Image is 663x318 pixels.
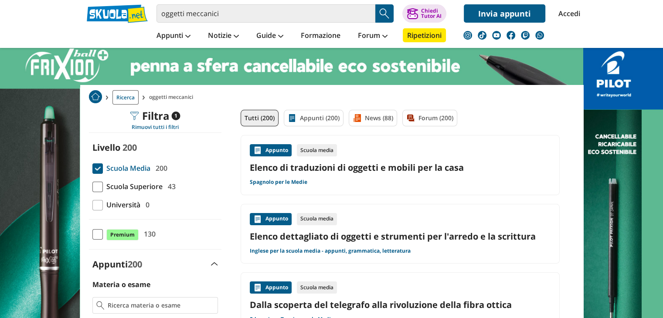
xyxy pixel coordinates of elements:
[92,280,150,289] label: Materia o esame
[112,90,139,105] a: Ricerca
[92,142,120,153] label: Livello
[171,112,180,120] span: 1
[122,142,137,153] span: 200
[108,301,214,310] input: Ricerca materia o esame
[89,124,221,131] div: Rimuovi tutti i filtri
[130,110,180,122] div: Filtra
[130,112,139,120] img: Filtra filtri mobile
[250,179,307,186] a: Spagnolo per le Medie
[402,110,457,126] a: Forum (200)
[206,28,241,44] a: Notizie
[152,162,167,174] span: 200
[464,4,545,23] a: Invia appunti
[149,90,197,105] span: oggetti meccanici
[128,258,142,270] span: 200
[288,114,296,122] img: Appunti filtro contenuto
[297,213,337,225] div: Scuola media
[250,247,411,254] a: Inglese per la scuola media - appunti, grammatica, letteratura
[463,31,472,40] img: instagram
[92,258,142,270] label: Appunti
[250,299,551,311] a: Dalla scoperta del telegrafo alla rivoluzione della fibra ottica
[521,31,530,40] img: twitch
[89,90,102,103] img: Home
[250,144,292,156] div: Appunto
[349,110,397,126] a: News (88)
[535,31,544,40] img: WhatsApp
[558,4,577,23] a: Accedi
[241,110,279,126] a: Tutti (200)
[250,162,551,173] a: Elenco di traduzioni di oggetti e mobili per la casa
[211,262,218,266] img: Apri e chiudi sezione
[492,31,501,40] img: youtube
[253,215,262,223] img: Appunti contenuto
[106,229,139,240] span: Premium
[478,31,486,40] img: tiktok
[250,281,292,294] div: Appunto
[164,181,176,192] span: 43
[103,162,150,174] span: Scuola Media
[250,213,292,225] div: Appunto
[406,114,415,122] img: Forum filtro contenuto
[378,7,391,20] img: Cerca appunti, riassunti o versioni
[507,31,515,40] img: facebook
[253,146,262,155] img: Appunti contenuto
[421,8,441,19] div: Chiedi Tutor AI
[140,228,156,240] span: 130
[403,28,446,42] a: Ripetizioni
[356,28,390,44] a: Forum
[299,28,343,44] a: Formazione
[154,28,193,44] a: Appunti
[375,4,394,23] button: Search Button
[297,144,337,156] div: Scuola media
[250,230,551,242] a: Elenco dettagliato di oggetti e strumenti per l'arredo e la scrittura
[353,114,361,122] img: News filtro contenuto
[253,283,262,292] img: Appunti contenuto
[89,90,102,105] a: Home
[254,28,286,44] a: Guide
[96,301,105,310] img: Ricerca materia o esame
[297,281,337,294] div: Scuola media
[402,4,446,23] button: ChiediTutor AI
[103,181,163,192] span: Scuola Superiore
[284,110,343,126] a: Appunti (200)
[103,199,140,210] span: Università
[156,4,375,23] input: Cerca appunti, riassunti o versioni
[142,199,150,210] span: 0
